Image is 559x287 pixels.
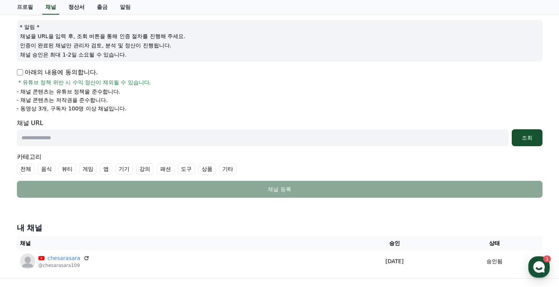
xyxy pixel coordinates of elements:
p: 채널을 URL을 입력 후, 조회 버튼을 통해 인증 절차를 진행해 주세요. [20,32,539,40]
p: - 동영상 3개, 구독자 100명 이상 채널입니다. [17,105,127,112]
button: 채널 등록 [17,181,542,198]
button: 조회 [512,129,542,146]
p: - 채널 콘텐츠는 유튜브 정책을 준수합니다. [17,88,121,95]
p: 아래의 내용에 동의합니다. [17,68,98,77]
p: @chesarasara109 [38,262,90,269]
a: 설정 [99,223,148,242]
label: 전체 [17,163,35,175]
span: 대화 [70,235,80,241]
div: 채널 URL [17,118,542,146]
th: 승인 [342,236,447,250]
label: 상품 [198,163,216,175]
label: 도구 [177,163,195,175]
p: 채널 승인은 최대 1-2일 소요될 수 있습니다. [20,51,539,58]
label: 기타 [219,163,237,175]
div: 조회 [515,134,539,142]
h4: 내 채널 [17,222,542,233]
th: 상태 [447,236,542,250]
p: [DATE] [345,257,444,265]
label: 뷰티 [58,163,76,175]
label: 강의 [136,163,154,175]
label: 패션 [157,163,174,175]
span: 설정 [119,235,128,241]
p: 인증이 완료된 채널만 관리자 검토, 분석 및 정산이 진행됩니다. [20,42,539,49]
th: 채널 [17,236,343,250]
label: 기기 [115,163,133,175]
p: 승인됨 [486,257,503,265]
div: 채널 등록 [32,185,527,193]
img: chesarasara [20,254,35,269]
span: * 유튜브 정책 위반 시 수익 정산이 제외될 수 있습니다. [18,78,151,86]
span: 1 [78,223,81,229]
span: 홈 [24,235,29,241]
div: 카테고리 [17,152,542,175]
p: - 채널 콘텐츠는 저작권을 준수합니다. [17,96,108,104]
a: 1대화 [51,223,99,242]
a: 홈 [2,223,51,242]
label: 음식 [38,163,55,175]
label: 앱 [100,163,112,175]
a: chesarasara [48,254,81,262]
label: 게임 [79,163,97,175]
